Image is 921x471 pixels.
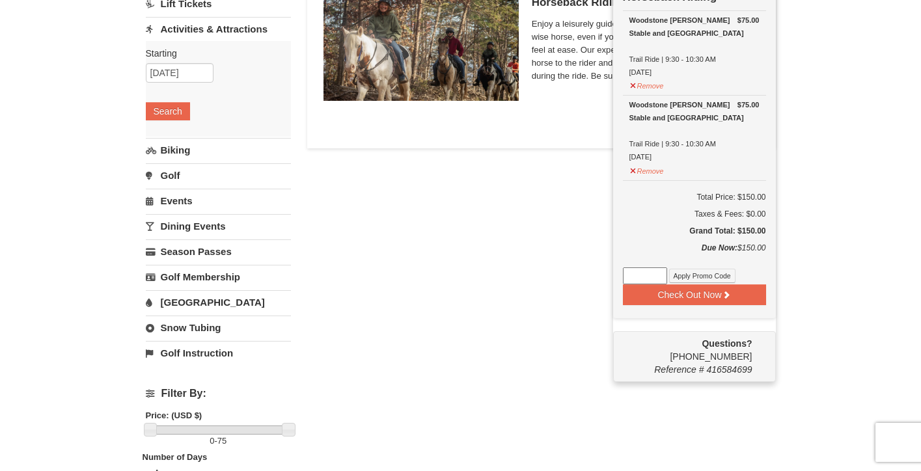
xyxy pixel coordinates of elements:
[623,224,766,237] h5: Grand Total: $150.00
[623,241,766,267] div: $150.00
[146,388,291,399] h4: Filter By:
[532,18,760,83] span: Enjoy a leisurely guided hour long trail ride on a gentle, trail-wise horse, even if you’ve never...
[146,410,202,420] strong: Price: (USD $)
[629,98,760,163] div: Trail Ride | 9:30 - 10:30 AM [DATE]
[210,436,214,446] span: 0
[217,436,227,446] span: 75
[623,208,766,221] div: Taxes & Fees: $0.00
[737,14,760,27] strong: $75.00
[146,163,291,187] a: Golf
[146,17,291,41] a: Activities & Attractions
[146,102,190,120] button: Search
[737,98,760,111] strong: $75.00
[146,435,291,448] label: -
[623,337,752,362] span: [PHONE_NUMBER]
[669,269,735,283] button: Apply Promo Code
[146,214,291,238] a: Dining Events
[706,364,752,375] span: 416584699
[146,265,291,289] a: Golf Membership
[629,14,760,79] div: Trail Ride | 9:30 - 10:30 AM [DATE]
[146,316,291,340] a: Snow Tubing
[146,189,291,213] a: Events
[654,364,704,375] span: Reference #
[629,98,760,124] div: Woodstone [PERSON_NAME] Stable and [GEOGRAPHIC_DATA]
[623,284,766,305] button: Check Out Now
[146,47,281,60] label: Starting
[629,14,760,40] div: Woodstone [PERSON_NAME] Stable and [GEOGRAPHIC_DATA]
[702,243,737,252] strong: Due Now:
[146,239,291,263] a: Season Passes
[146,290,291,314] a: [GEOGRAPHIC_DATA]
[623,191,766,204] h6: Total Price: $150.00
[143,452,208,462] strong: Number of Days
[146,341,291,365] a: Golf Instruction
[146,138,291,162] a: Biking
[702,338,752,349] strong: Questions?
[629,161,665,178] button: Remove
[629,76,665,92] button: Remove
